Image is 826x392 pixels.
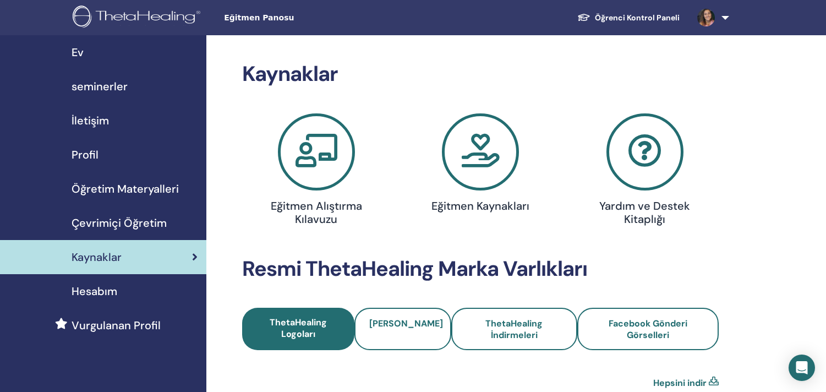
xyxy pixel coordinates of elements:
[428,199,533,213] h4: Eğitmen Kaynakları
[240,113,392,230] a: Eğitmen Alıştırma Kılavuzu
[242,62,719,87] h2: Kaynaklar
[72,249,122,265] span: Kaynaklar
[270,317,327,340] span: ThetaHealing Logoları
[73,6,204,30] img: logo.png
[697,9,715,26] img: default.jpg
[72,44,84,61] span: Ev
[592,199,698,226] h4: Yardım ve Destek Kitaplığı
[405,113,556,217] a: Eğitmen Kaynakları
[568,8,688,28] a: Öğrenci Kontrol Paneli
[72,215,167,231] span: Çevrimiçi Öğretim
[72,181,179,197] span: Öğretim Materyalleri
[577,308,719,350] a: Facebook Gönderi Görselleri
[485,318,543,341] span: ThetaHealing İndirmeleri
[609,318,687,341] span: Facebook Gönderi Görselleri
[577,13,590,22] img: graduation-cap-white.svg
[789,355,815,381] div: Open Intercom Messenger
[569,113,720,230] a: Yardım ve Destek Kitaplığı
[653,377,707,390] a: Hepsini indir
[224,12,389,24] span: Eğitmen Panosu
[263,199,369,226] h4: Eğitmen Alıştırma Kılavuzu
[72,283,117,300] span: Hesabım
[451,308,577,350] a: ThetaHealing İndirmeleri
[242,257,719,282] h2: Resmi ThetaHealing Marka Varlıkları
[72,146,99,163] span: Profil
[354,308,451,350] a: [PERSON_NAME]
[72,112,109,129] span: İletişim
[72,317,161,334] span: Vurgulanan Profil
[369,318,443,329] span: [PERSON_NAME]
[242,308,354,350] a: ThetaHealing Logoları
[72,78,128,95] span: seminerler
